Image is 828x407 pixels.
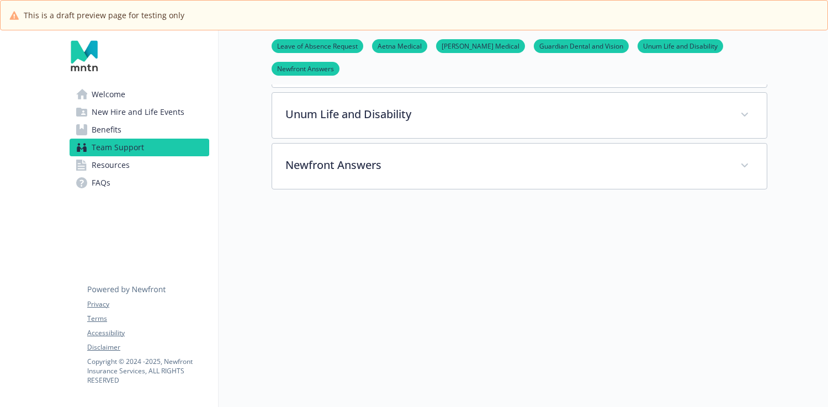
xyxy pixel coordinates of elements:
a: Resources [70,156,209,174]
a: Accessibility [87,328,209,338]
a: FAQs [70,174,209,192]
a: Privacy [87,299,209,309]
a: Newfront Answers [272,63,339,73]
a: [PERSON_NAME] Medical [436,40,525,51]
a: Terms [87,314,209,324]
a: Disclaimer [87,342,209,352]
span: This is a draft preview page for testing only [24,9,184,21]
a: New Hire and Life Events [70,103,209,121]
div: Newfront Answers [272,144,767,189]
span: New Hire and Life Events [92,103,184,121]
a: Benefits [70,121,209,139]
a: Guardian Dental and Vision [534,40,629,51]
a: Aetna Medical [372,40,427,51]
a: Leave of Absence Request [272,40,363,51]
div: Unum Life and Disability [272,93,767,138]
span: Resources [92,156,130,174]
p: Newfront Answers [285,157,727,173]
a: Unum Life and Disability [638,40,723,51]
a: Welcome [70,86,209,103]
span: Welcome [92,86,125,103]
p: Unum Life and Disability [285,106,727,123]
p: Copyright © 2024 - 2025 , Newfront Insurance Services, ALL RIGHTS RESERVED [87,357,209,385]
a: Team Support [70,139,209,156]
span: Benefits [92,121,121,139]
span: Team Support [92,139,144,156]
span: FAQs [92,174,110,192]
